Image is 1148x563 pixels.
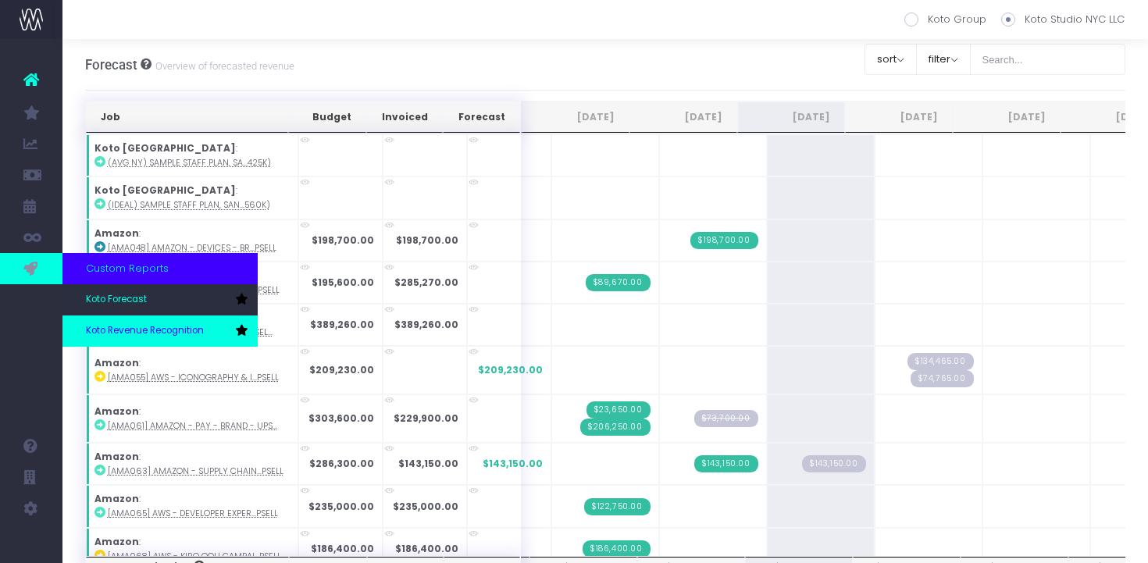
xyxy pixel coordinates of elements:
td: : [86,443,298,485]
th: Budget [288,102,365,133]
img: images/default_profile_image.png [20,532,43,555]
td: : [86,485,298,527]
span: Streamtime Invoice: 320 – [AMA048] Amazon Fire Devices [690,232,758,249]
abbr: [AMA055] AWS - Iconography & Illustration Phase 2 - Brand - Upsell [108,372,279,383]
abbr: (Avg NY) Sample Staff Plan, sans ECD ($425K) [108,157,271,169]
strong: $285,270.00 [394,276,458,289]
span: Forecast [85,57,137,73]
abbr: [AMA065] AWS - Developer Experience Graphics - Brand - Upsell [108,508,278,519]
span: Streamtime Invoice: 318 – [AMA065] Amazon - Developer Experience Graphics - Brand - Upsell - 2 [584,498,651,515]
th: Jul 25: activate to sort column ascending [522,102,629,133]
abbr: [AMA068] AWS - Kiro OOH Campaign - Campaign - Upsell [108,551,281,562]
span: Streamtime Invoice: 309 – [AMA052] AWS Iconography & Illustration [586,274,651,291]
th: Oct 25: activate to sort column ascending [845,102,953,133]
strong: $195,600.00 [312,276,374,289]
strong: $209,230.00 [309,363,374,376]
strong: $198,700.00 [312,233,374,247]
strong: $198,700.00 [396,233,458,247]
th: Forecast [443,102,520,133]
span: Streamtime Draft Invoice: null – [AMA055] AWS Iconography & Illustration Phase 2 - 2 [911,370,974,387]
abbr: [AMA048] Amazon - Devices - Brand - Upsell [108,242,276,254]
input: Search... [970,44,1126,75]
button: filter [916,44,971,75]
span: Koto Revenue Recognition [86,324,204,338]
span: $209,230.00 [478,363,543,377]
strong: $389,260.00 [394,318,458,331]
th: Aug 25: activate to sort column ascending [629,102,737,133]
span: $143,150.00 [483,457,543,471]
strong: Amazon [94,404,139,418]
strong: $186,400.00 [311,542,374,555]
strong: Koto [GEOGRAPHIC_DATA] [94,184,236,197]
th: Sep 25: activate to sort column ascending [737,102,845,133]
abbr: [AMA061] Amazon - Pay - Brand - Upsell [108,420,277,432]
span: Streamtime Draft Invoice: null – [AMA063] Amazon - Supply Chain Services - Brand - Upsell - 1 [802,455,866,472]
span: Streamtime Invoice: 313 – [AMA061] Amazon - Pay - Brand - Upsell [580,419,651,436]
strong: $303,600.00 [308,412,374,425]
strong: Amazon [94,535,139,548]
span: Koto Forecast [86,293,147,307]
label: Koto Studio NYC LLC [1001,12,1125,27]
strong: Amazon [94,450,139,463]
th: Nov 25: activate to sort column ascending [953,102,1061,133]
strong: $389,260.00 [310,318,374,331]
strong: Koto [GEOGRAPHIC_DATA] [94,141,236,155]
a: Koto Revenue Recognition [62,315,258,347]
strong: $229,900.00 [394,412,458,425]
th: Job: activate to sort column ascending [86,102,289,133]
td: : [86,176,298,219]
strong: Amazon [94,492,139,505]
strong: $235,000.00 [308,500,374,513]
span: Streamtime Draft Invoice: 334 – [AMA061] Amazon - Pay - Brand - Upsell [694,410,758,427]
strong: $286,300.00 [309,457,374,470]
small: Overview of forecasted revenue [152,57,294,73]
a: Koto Forecast [62,284,258,315]
abbr: [AMA063] Amazon - Supply Chain Services - Brand - Upsell [108,465,283,477]
td: : [86,134,298,176]
strong: Amazon [94,356,139,369]
span: Streamtime Invoice: 322 – [AMA063] Amazon - Supply Chain Services - Brand - Upsell - 1 [694,455,758,472]
span: Custom Reports [86,261,169,276]
th: Invoiced [366,102,443,133]
td: : [86,346,298,394]
strong: $235,000.00 [393,500,458,513]
abbr: (Ideal) Sample Staff Plan, sans ECD ($560K) [108,199,270,211]
td: : [86,394,298,443]
button: sort [865,44,917,75]
span: Streamtime Invoice: 323 – [AMA068] AWS - OOH Campaign - Campaign - Upsell [583,540,651,558]
strong: $186,400.00 [395,542,458,555]
span: Streamtime Invoice: 314 – [AMA061] Amazon - Pay - Brand - Upsell [586,401,651,419]
span: Streamtime Draft Invoice: null – [AMA055] AWS Iconography & Illustration Phase 2 - 1 [907,353,974,370]
strong: Amazon [94,226,139,240]
strong: $143,150.00 [398,457,458,470]
td: : [86,219,298,262]
label: Koto Group [904,12,986,27]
